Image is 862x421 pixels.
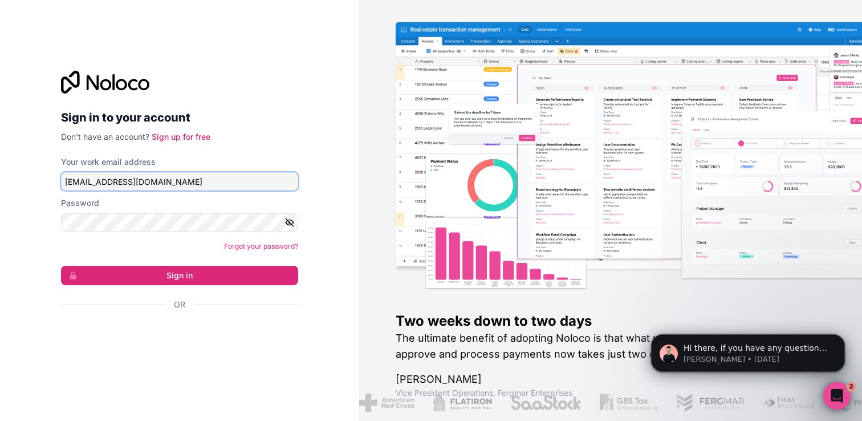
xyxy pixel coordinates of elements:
[61,266,298,285] button: Sign in
[61,197,99,209] label: Password
[61,156,156,168] label: Your work email address
[61,213,298,232] input: Password
[396,312,826,330] h1: Two weeks down to two days
[823,382,851,410] iframe: Intercom live chat
[847,382,856,391] span: 2
[396,387,826,399] h1: Vice President Operations , Fergmar Enterprises
[634,310,862,390] iframe: Intercom notifications message
[510,394,582,412] img: /assets/saastock-C6Zbiodz.png
[600,394,658,412] img: /assets/gbstax-C-GtDUiK.png
[763,394,817,412] img: /assets/fiera-fwj2N5v4.png
[396,330,826,362] h2: The ultimate benefit of adopting Noloco is that what used to take two weeks to approve and proces...
[61,132,149,141] span: Don't have an account?
[676,394,746,412] img: /assets/fergmar-CudnrXN5.png
[61,107,298,128] h2: Sign in to your account
[396,371,826,387] h1: [PERSON_NAME]
[433,394,492,412] img: /assets/flatiron-C8eUkumj.png
[174,299,185,310] span: Or
[55,323,295,348] iframe: Bouton "Se connecter avec Google"
[152,132,210,141] a: Sign up for free
[224,242,298,250] a: Forgot your password?
[61,172,298,191] input: Email address
[359,394,414,412] img: /assets/american-red-cross-BAupjrZR.png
